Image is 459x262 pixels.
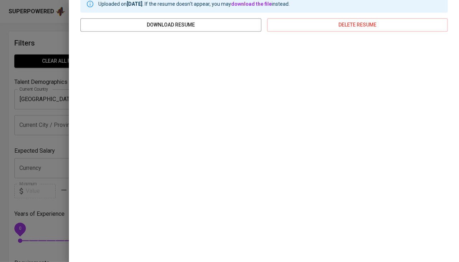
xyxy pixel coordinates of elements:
iframe: 49570c618aeb561d348541850adbbf22.pdf [80,37,448,252]
b: [DATE] [127,1,142,7]
button: delete resume [267,18,448,32]
a: download the file [231,1,272,7]
span: delete resume [273,20,442,29]
button: download resume [80,18,261,32]
span: download resume [86,20,256,29]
